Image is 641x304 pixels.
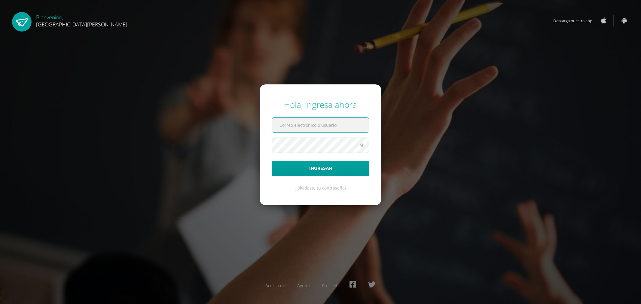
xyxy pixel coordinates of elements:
[553,15,599,26] span: Descarga nuestra app:
[36,12,127,28] div: Bienvenido,
[297,283,310,288] a: Ayuda
[265,283,285,288] a: Acerca de
[322,283,337,288] a: Presskit
[272,161,369,176] button: Ingresar
[272,118,369,132] input: Correo electrónico o usuario
[272,99,369,110] div: Hola, ingresa ahora
[295,185,346,191] a: ¿Olvidaste tu contraseña?
[36,21,127,28] span: [GEOGRAPHIC_DATA][PERSON_NAME]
